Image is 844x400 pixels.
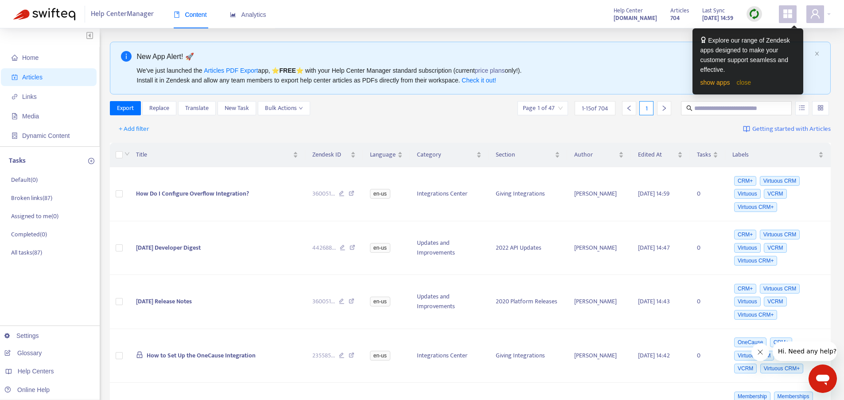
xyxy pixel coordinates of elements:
span: CRM+ [734,176,756,186]
span: lock [136,351,143,358]
th: Author [567,143,631,167]
span: Labels [732,150,817,160]
td: Integrations Center [410,167,489,221]
div: Explore our range of Zendesk apps designed to make your customer support seamless and effective. [700,35,795,75]
span: Last Sync [702,6,725,16]
a: Articles PDF Export [204,67,258,74]
span: en-us [370,189,390,199]
td: [PERSON_NAME] [567,221,631,275]
span: left [626,105,632,111]
button: Export [110,101,141,115]
span: Export [117,103,134,113]
strong: [DATE] 14:59 [702,13,733,23]
span: container [12,133,18,139]
span: Articles [670,6,689,16]
button: Bulk Actionsdown [258,101,310,115]
th: Language [363,143,410,167]
span: Articles [22,74,43,81]
div: We've just launched the app, ⭐ ⭐️ with your Help Center Manager standard subscription (current on... [137,66,811,85]
span: home [12,55,18,61]
span: New Task [225,103,249,113]
td: 0 [690,275,725,329]
p: Default ( 0 ) [11,175,38,184]
strong: [DOMAIN_NAME] [614,13,657,23]
span: Virtuous CRM+ [734,202,777,212]
button: + Add filter [112,122,156,136]
div: New App Alert! 🚀 [137,51,811,62]
img: sync.dc5367851b00ba804db3.png [749,8,760,20]
span: [DATE] 14:42 [638,350,670,361]
span: Virtuous CRM [734,351,774,361]
span: 360051 ... [312,297,335,306]
a: Glossary [4,349,42,357]
button: close [814,51,820,57]
span: Analytics [230,11,266,18]
b: FREE [279,67,296,74]
iframe: Message from company [773,341,837,361]
img: Swifteq [13,8,75,20]
span: Virtuous CRM+ [734,310,777,320]
span: Help Center Manager [91,6,154,23]
td: 0 [690,221,725,275]
span: [DATE] Developer Digest [136,243,201,253]
span: CRM+ [734,230,756,239]
span: Bulk Actions [265,103,303,113]
span: Virtuous CRM [760,284,800,294]
a: Online Help [4,386,50,393]
span: [DATE] Release Notes [136,296,192,306]
button: Translate [178,101,216,115]
span: unordered-list [799,105,805,111]
td: 2020 Platform Releases [489,275,567,329]
span: Links [22,93,37,100]
span: account-book [12,74,18,80]
span: Virtuous CRM+ [734,256,777,266]
span: CRM+ [770,337,792,347]
span: Virtuous [734,189,761,199]
span: Media [22,113,39,120]
span: [DATE] 14:43 [638,296,670,306]
iframe: Button to launch messaging window [809,365,837,393]
span: Virtuous [734,297,761,306]
span: Dynamic Content [22,132,70,139]
span: VCRM [764,243,786,253]
p: Broken links ( 87 ) [11,193,52,203]
span: close [814,51,820,56]
td: 0 [690,167,725,221]
span: Content [174,11,207,18]
span: Help Centers [18,368,54,375]
button: unordered-list [795,101,809,115]
span: Language [370,150,396,160]
span: Virtuous CRM [760,176,800,186]
a: show apps [700,79,730,86]
span: Edited At [638,150,676,160]
span: VCRM [734,364,757,373]
span: [DATE] 14:59 [638,188,669,199]
span: + Add filter [119,124,149,134]
span: 1 - 15 of 704 [582,104,608,113]
span: plus-circle [88,158,94,164]
a: Getting started with Articles [743,122,831,136]
span: Virtuous CRM [760,230,800,239]
p: Assigned to me ( 0 ) [11,212,58,221]
span: Author [574,150,617,160]
td: 2022 API Updates [489,221,567,275]
span: Title [136,150,291,160]
span: 360051 ... [312,189,335,199]
td: [PERSON_NAME] [567,329,631,383]
span: CRM+ [734,284,756,294]
span: Virtuous CRM+ [760,364,803,373]
button: New Task [218,101,256,115]
iframe: Close message [751,343,769,361]
th: Zendesk ID [305,143,363,167]
span: file-image [12,113,18,119]
td: Integrations Center [410,329,489,383]
span: Zendesk ID [312,150,349,160]
span: Replace [149,103,169,113]
td: [PERSON_NAME] [567,275,631,329]
p: All tasks ( 87 ) [11,248,42,257]
span: down [124,151,130,157]
a: Settings [4,332,39,339]
td: Giving Integrations [489,329,567,383]
span: book [174,12,180,18]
